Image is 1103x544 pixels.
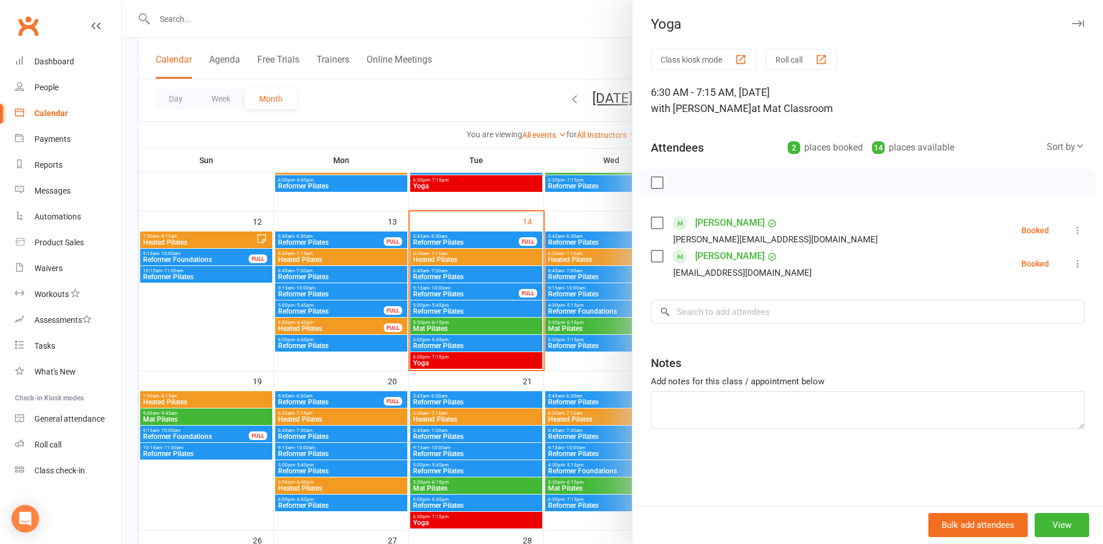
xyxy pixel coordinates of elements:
[34,57,74,66] div: Dashboard
[15,307,121,333] a: Assessments
[872,141,885,154] div: 14
[766,49,837,70] button: Roll call
[928,513,1028,537] button: Bulk add attendees
[34,414,105,423] div: General attendance
[633,16,1103,32] div: Yoga
[34,212,81,221] div: Automations
[15,230,121,256] a: Product Sales
[788,140,863,156] div: places booked
[15,178,121,204] a: Messages
[651,375,1085,388] div: Add notes for this class / appointment below
[34,315,91,325] div: Assessments
[673,232,878,247] div: [PERSON_NAME][EMAIL_ADDRESS][DOMAIN_NAME]
[15,432,121,458] a: Roll call
[651,140,704,156] div: Attendees
[15,101,121,126] a: Calendar
[15,126,121,152] a: Payments
[872,140,954,156] div: places available
[34,367,76,376] div: What's New
[34,466,85,475] div: Class check-in
[15,333,121,359] a: Tasks
[651,49,757,70] button: Class kiosk mode
[14,11,43,40] a: Clubworx
[34,134,71,144] div: Payments
[788,141,800,154] div: 2
[34,264,63,273] div: Waivers
[1021,226,1049,234] div: Booked
[651,355,681,371] div: Notes
[1047,140,1085,155] div: Sort by
[15,75,121,101] a: People
[15,49,121,75] a: Dashboard
[34,440,61,449] div: Roll call
[34,109,68,118] div: Calendar
[15,204,121,230] a: Automations
[15,281,121,307] a: Workouts
[695,214,765,232] a: [PERSON_NAME]
[34,341,55,350] div: Tasks
[11,505,39,533] div: Open Intercom Messenger
[695,247,765,265] a: [PERSON_NAME]
[34,160,63,169] div: Reports
[673,265,812,280] div: [EMAIL_ADDRESS][DOMAIN_NAME]
[651,84,1085,117] div: 6:30 AM - 7:15 AM, [DATE]
[651,300,1085,324] input: Search to add attendees
[34,290,69,299] div: Workouts
[34,83,59,92] div: People
[1021,260,1049,268] div: Booked
[651,102,751,114] span: with [PERSON_NAME]
[15,256,121,281] a: Waivers
[34,238,84,247] div: Product Sales
[751,102,833,114] span: at Mat Classroom
[15,152,121,178] a: Reports
[15,406,121,432] a: General attendance kiosk mode
[34,186,71,195] div: Messages
[1035,513,1089,537] button: View
[15,458,121,484] a: Class kiosk mode
[15,359,121,385] a: What's New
